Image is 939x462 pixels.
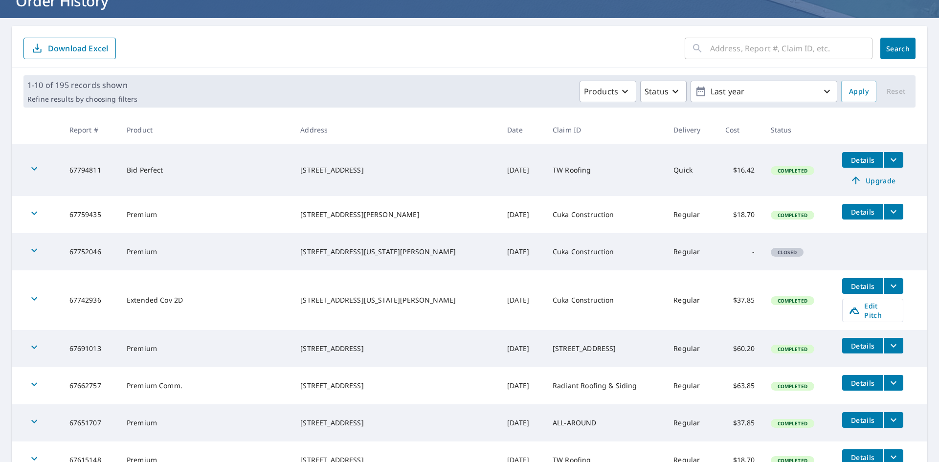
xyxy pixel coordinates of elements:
[640,81,687,102] button: Status
[119,404,292,441] td: Premium
[772,297,813,304] span: Completed
[717,115,763,144] th: Cost
[883,204,903,220] button: filesDropdownBtn-67759435
[848,207,877,217] span: Details
[842,152,883,168] button: detailsBtn-67794811
[707,83,821,100] p: Last year
[48,43,108,54] p: Download Excel
[717,270,763,330] td: $37.85
[300,344,492,353] div: [STREET_ADDRESS]
[62,404,119,441] td: 67651707
[848,155,877,165] span: Details
[62,270,119,330] td: 67742936
[499,233,545,270] td: [DATE]
[545,115,666,144] th: Claim ID
[883,412,903,428] button: filesDropdownBtn-67651707
[710,35,872,62] input: Address, Report #, Claim ID, etc.
[119,144,292,196] td: Bid Perfect
[545,196,666,233] td: Cuka Construction
[848,378,877,388] span: Details
[666,196,717,233] td: Regular
[848,416,877,425] span: Details
[841,81,876,102] button: Apply
[545,270,666,330] td: Cuka Construction
[883,338,903,353] button: filesDropdownBtn-67691013
[27,95,137,104] p: Refine results by choosing filters
[717,144,763,196] td: $16.42
[545,144,666,196] td: TW Roofing
[691,81,837,102] button: Last year
[645,86,669,97] p: Status
[62,144,119,196] td: 67794811
[499,115,545,144] th: Date
[545,404,666,441] td: ALL-AROUND
[717,196,763,233] td: $18.70
[545,367,666,404] td: Radiant Roofing & Siding
[842,204,883,220] button: detailsBtn-67759435
[666,404,717,441] td: Regular
[499,330,545,367] td: [DATE]
[23,38,116,59] button: Download Excel
[883,375,903,391] button: filesDropdownBtn-67662757
[849,301,897,320] span: Edit Pitch
[849,86,869,98] span: Apply
[848,453,877,462] span: Details
[763,115,835,144] th: Status
[119,330,292,367] td: Premium
[499,404,545,441] td: [DATE]
[292,115,499,144] th: Address
[772,383,813,390] span: Completed
[842,299,903,322] a: Edit Pitch
[880,38,916,59] button: Search
[62,330,119,367] td: 67691013
[300,247,492,257] div: [STREET_ADDRESS][US_STATE][PERSON_NAME]
[848,175,897,186] span: Upgrade
[499,367,545,404] td: [DATE]
[62,233,119,270] td: 67752046
[772,249,803,256] span: Closed
[499,270,545,330] td: [DATE]
[842,278,883,294] button: detailsBtn-67742936
[717,233,763,270] td: -
[666,270,717,330] td: Regular
[666,367,717,404] td: Regular
[584,86,618,97] p: Products
[119,233,292,270] td: Premium
[300,381,492,391] div: [STREET_ADDRESS]
[666,330,717,367] td: Regular
[772,167,813,174] span: Completed
[545,330,666,367] td: [STREET_ADDRESS]
[842,375,883,391] button: detailsBtn-67662757
[119,270,292,330] td: Extended Cov 2D
[772,420,813,427] span: Completed
[119,115,292,144] th: Product
[499,144,545,196] td: [DATE]
[888,44,908,53] span: Search
[883,278,903,294] button: filesDropdownBtn-67742936
[717,330,763,367] td: $60.20
[842,412,883,428] button: detailsBtn-67651707
[119,196,292,233] td: Premium
[27,79,137,91] p: 1-10 of 195 records shown
[717,367,763,404] td: $63.85
[62,115,119,144] th: Report #
[300,210,492,220] div: [STREET_ADDRESS][PERSON_NAME]
[580,81,636,102] button: Products
[848,282,877,291] span: Details
[62,367,119,404] td: 67662757
[300,295,492,305] div: [STREET_ADDRESS][US_STATE][PERSON_NAME]
[300,418,492,428] div: [STREET_ADDRESS]
[545,233,666,270] td: Cuka Construction
[666,144,717,196] td: Quick
[842,338,883,353] button: detailsBtn-67691013
[848,341,877,351] span: Details
[62,196,119,233] td: 67759435
[717,404,763,441] td: $37.85
[842,173,903,188] a: Upgrade
[119,367,292,404] td: Premium Comm.
[499,196,545,233] td: [DATE]
[300,165,492,175] div: [STREET_ADDRESS]
[772,212,813,219] span: Completed
[883,152,903,168] button: filesDropdownBtn-67794811
[666,115,717,144] th: Delivery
